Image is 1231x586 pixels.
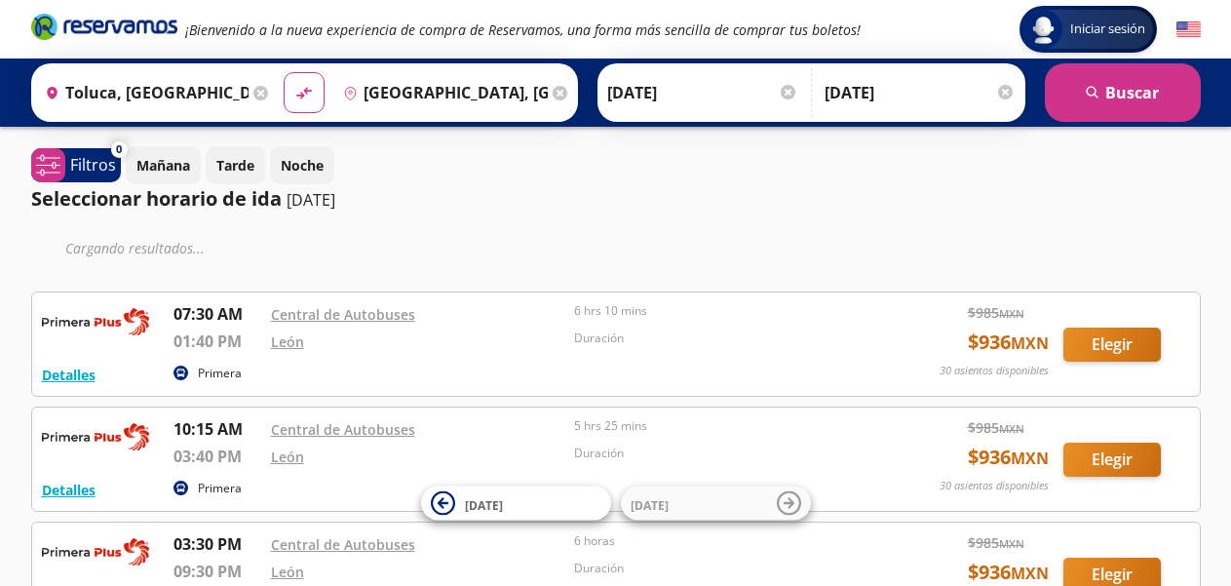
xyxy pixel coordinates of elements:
[999,421,1024,436] small: MXN
[136,155,190,176] p: Mañana
[940,363,1049,379] p: 30 asientos disponibles
[271,535,415,554] a: Central de Autobuses
[574,417,868,435] p: 5 hrs 25 mins
[42,417,149,456] img: RESERVAMOS
[607,68,798,117] input: Elegir Fecha
[173,532,261,556] p: 03:30 PM
[198,365,242,382] p: Primera
[270,146,334,184] button: Noche
[968,302,1024,323] span: $ 985
[465,496,503,513] span: [DATE]
[42,480,96,500] button: Detalles
[271,305,415,324] a: Central de Autobuses
[1176,18,1201,42] button: English
[999,536,1024,551] small: MXN
[173,417,261,441] p: 10:15 AM
[185,20,861,39] em: ¡Bienvenido a la nueva experiencia de compra de Reservamos, una forma más sencilla de comprar tus...
[173,302,261,326] p: 07:30 AM
[421,487,611,521] button: [DATE]
[173,330,261,353] p: 01:40 PM
[1063,443,1161,477] button: Elegir
[271,448,304,466] a: León
[271,563,304,581] a: León
[574,532,868,550] p: 6 horas
[940,478,1049,494] p: 30 asientos disponibles
[574,302,868,320] p: 6 hrs 10 mins
[1011,332,1049,354] small: MXN
[574,445,868,462] p: Duración
[70,153,116,176] p: Filtros
[271,332,304,351] a: León
[271,420,415,439] a: Central de Autobuses
[42,302,149,341] img: RESERVAMOS
[31,12,177,41] i: Brand Logo
[999,306,1024,321] small: MXN
[216,155,254,176] p: Tarde
[206,146,265,184] button: Tarde
[1062,20,1153,39] span: Iniciar sesión
[1045,63,1201,122] button: Buscar
[335,68,548,117] input: Buscar Destino
[126,146,201,184] button: Mañana
[621,487,811,521] button: [DATE]
[287,188,335,212] p: [DATE]
[1011,448,1049,469] small: MXN
[198,480,242,497] p: Primera
[173,445,261,468] p: 03:40 PM
[31,148,121,182] button: 0Filtros
[968,532,1024,553] span: $ 985
[1063,328,1161,362] button: Elegir
[825,68,1016,117] input: Opcional
[173,560,261,583] p: 09:30 PM
[31,184,282,214] p: Seleccionar horario de ida
[42,532,149,571] img: RESERVAMOS
[968,328,1049,357] span: $ 936
[1011,563,1049,584] small: MXN
[968,417,1024,438] span: $ 985
[281,155,324,176] p: Noche
[574,560,868,577] p: Duración
[31,12,177,47] a: Brand Logo
[37,68,250,117] input: Buscar Origen
[968,443,1049,472] span: $ 936
[65,239,205,257] em: Cargando resultados ...
[574,330,868,347] p: Duración
[631,496,669,513] span: [DATE]
[42,365,96,385] button: Detalles
[116,141,122,158] span: 0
